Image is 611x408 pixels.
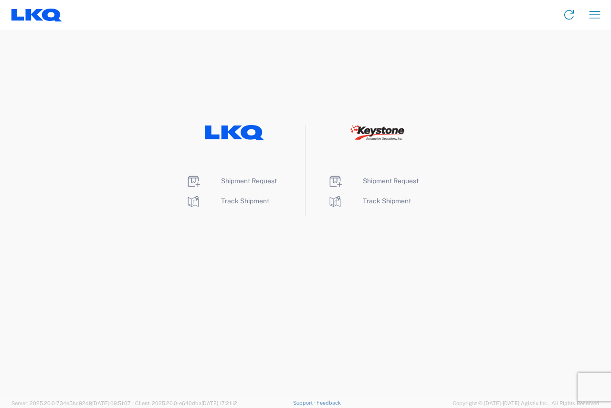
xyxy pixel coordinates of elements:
[363,197,411,205] span: Track Shipment
[453,399,600,408] span: Copyright © [DATE]-[DATE] Agistix Inc., All Rights Reserved
[186,197,269,205] a: Track Shipment
[11,400,131,406] span: Server: 2025.20.0-734e5bc92d9
[293,400,317,406] a: Support
[316,400,341,406] a: Feedback
[135,400,237,406] span: Client: 2025.20.0-e640dba
[201,400,237,406] span: [DATE] 17:21:12
[327,177,419,185] a: Shipment Request
[363,177,419,185] span: Shipment Request
[327,197,411,205] a: Track Shipment
[221,197,269,205] span: Track Shipment
[221,177,277,185] span: Shipment Request
[92,400,131,406] span: [DATE] 09:51:07
[186,177,277,185] a: Shipment Request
